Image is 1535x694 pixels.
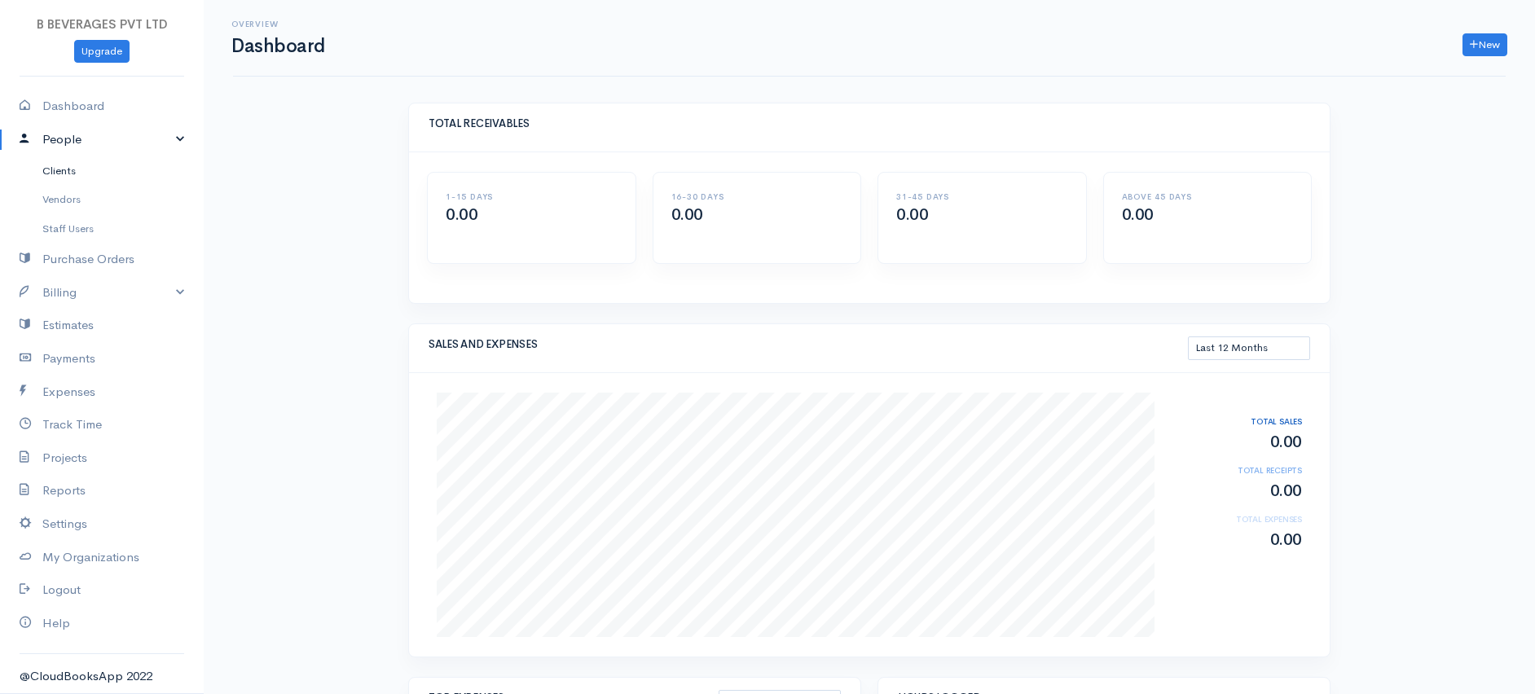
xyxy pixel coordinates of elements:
h6: Overview [231,20,325,29]
h5: SALES AND EXPENSES [429,339,1188,350]
div: @CloudBooksApp 2022 [20,667,184,686]
h6: ABOVE 45 DAYS [1122,192,1294,201]
span: 0.00 [896,204,928,225]
h5: TOTAL RECEIVABLES [429,118,1310,130]
span: 0.00 [446,204,477,225]
h6: 1-15 DAYS [446,192,618,201]
span: 0.00 [1122,204,1154,225]
span: B BEVERAGES PVT LTD [37,16,168,32]
h6: 16-30 DAYS [671,192,843,201]
h1: Dashboard [231,36,325,56]
h2: 0.00 [1172,482,1302,500]
a: New [1462,33,1507,57]
h6: TOTAL RECEIPTS [1172,466,1302,475]
a: Upgrade [74,40,130,64]
h6: TOTAL SALES [1172,417,1302,426]
h6: 31-45 DAYS [896,192,1068,201]
span: 0.00 [671,204,703,225]
h2: 0.00 [1172,531,1302,549]
h6: TOTAL EXPENSES [1172,515,1302,524]
h2: 0.00 [1172,433,1302,451]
